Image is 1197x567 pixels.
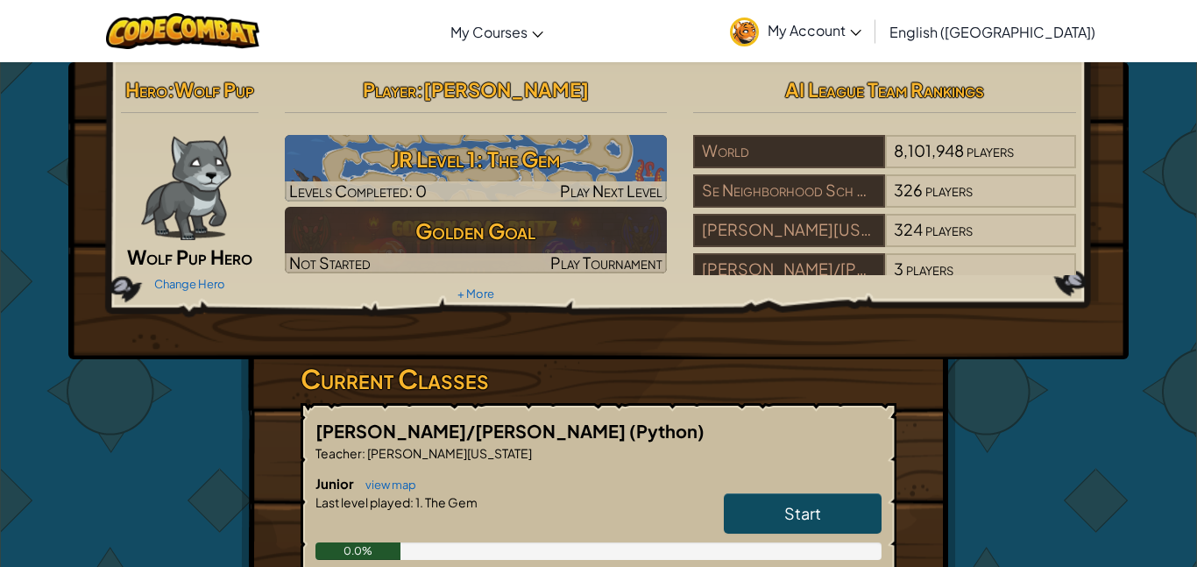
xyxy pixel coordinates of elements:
[365,445,532,461] span: [PERSON_NAME][US_STATE]
[693,230,1076,251] a: [PERSON_NAME][US_STATE]324players
[127,245,252,269] span: Wolf Pup Hero
[925,180,973,200] span: players
[301,359,896,399] h3: Current Classes
[457,287,494,301] a: + More
[141,135,231,240] img: wolf-pup-paper-doll.png
[167,77,174,102] span: :
[285,135,668,202] a: Play Next Level
[693,152,1076,172] a: World8,101,948players
[693,135,884,168] div: World
[550,252,662,273] span: Play Tournament
[894,140,964,160] span: 8,101,948
[363,77,416,102] span: Player
[315,445,362,461] span: Teacher
[285,207,668,273] a: Golden GoalNot StartedPlay Tournament
[730,18,759,46] img: avatar
[285,207,668,273] img: Golden Goal
[906,259,953,279] span: players
[784,503,821,523] span: Start
[894,180,923,200] span: 326
[889,23,1095,41] span: English ([GEOGRAPHIC_DATA])
[450,23,528,41] span: My Courses
[174,77,254,102] span: Wolf Pup
[894,219,923,239] span: 324
[414,494,423,510] span: 1.
[894,259,903,279] span: 3
[967,140,1014,160] span: players
[768,21,861,39] span: My Account
[785,77,984,102] span: AI League Team Rankings
[693,191,1076,211] a: Se Neighborhood Sch of Excellence326players
[560,181,662,201] span: Play Next Level
[925,219,973,239] span: players
[289,181,427,201] span: Levels Completed: 0
[285,139,668,179] h3: JR Level 1: The Gem
[693,270,1076,290] a: [PERSON_NAME]/[PERSON_NAME]3players
[106,13,259,49] img: CodeCombat logo
[285,135,668,202] img: JR Level 1: The Gem
[285,211,668,251] h3: Golden Goal
[423,494,478,510] span: The Gem
[410,494,414,510] span: :
[315,542,400,560] div: 0.0%
[125,77,167,102] span: Hero
[315,475,357,492] span: Junior
[721,4,870,59] a: My Account
[423,77,589,102] span: [PERSON_NAME]
[357,478,416,492] a: view map
[154,277,225,291] a: Change Hero
[881,8,1104,55] a: English ([GEOGRAPHIC_DATA])
[629,420,705,442] span: (Python)
[315,494,410,510] span: Last level played
[693,214,884,247] div: [PERSON_NAME][US_STATE]
[289,252,371,273] span: Not Started
[315,420,629,442] span: [PERSON_NAME]/[PERSON_NAME]
[693,253,884,287] div: [PERSON_NAME]/[PERSON_NAME]
[693,174,884,208] div: Se Neighborhood Sch of Excellence
[442,8,552,55] a: My Courses
[416,77,423,102] span: :
[362,445,365,461] span: :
